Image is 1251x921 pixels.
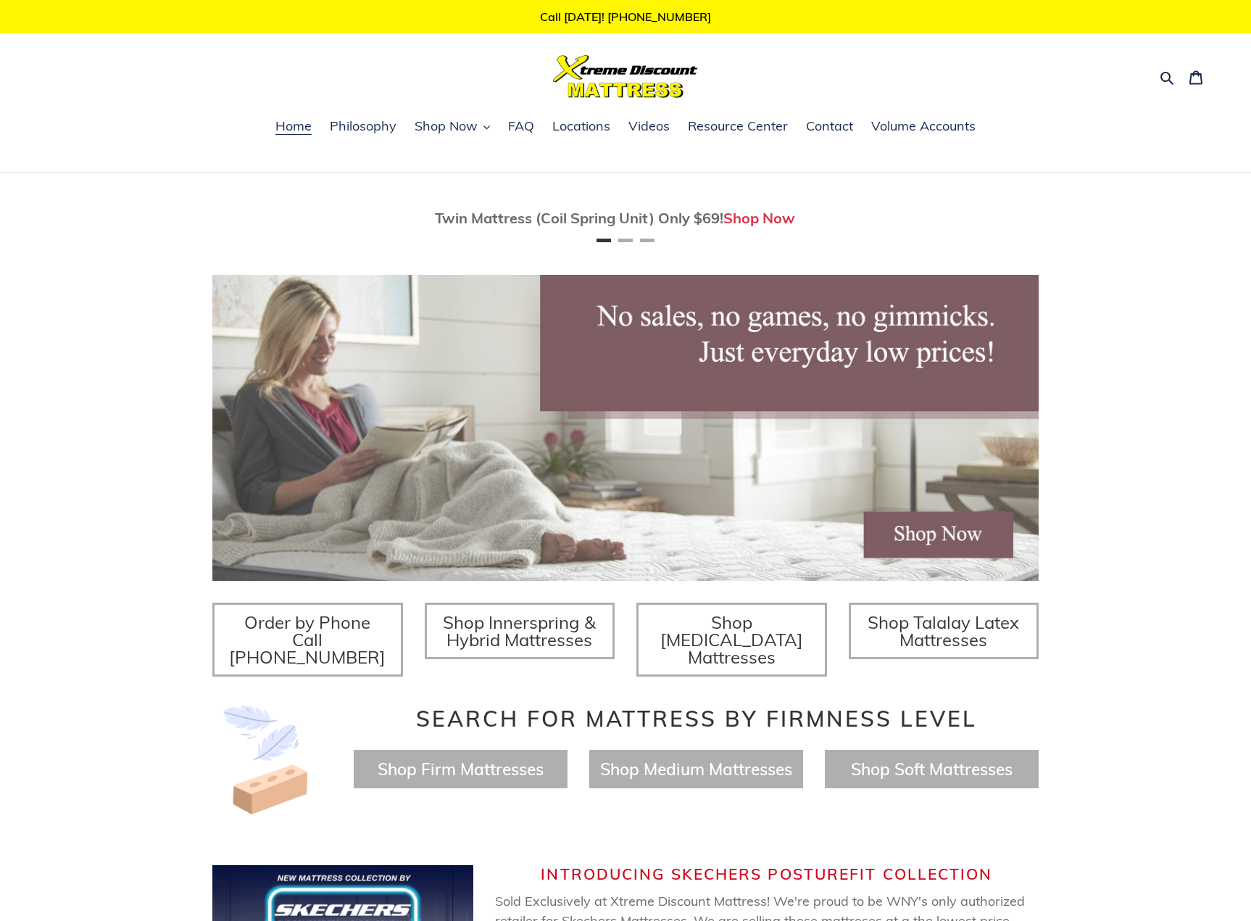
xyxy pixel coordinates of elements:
a: Videos [621,116,677,138]
span: Philosophy [330,117,396,135]
span: Shop Talalay Latex Mattresses [868,611,1019,651]
a: Shop Medium Mattresses [600,759,792,780]
img: Image-of-brick- and-feather-representing-firm-and-soft-feel [212,706,321,814]
span: Contact [806,117,853,135]
button: Page 2 [618,239,633,242]
span: Videos [628,117,670,135]
span: Shop Innerspring & Hybrid Mattresses [443,611,596,651]
span: FAQ [508,117,534,135]
a: Contact [799,116,860,138]
img: herobannermay2022-1652879215306_1200x.jpg [212,275,1039,581]
span: Order by Phone Call [PHONE_NUMBER] [229,611,386,668]
img: Xtreme Discount Mattress [553,55,698,98]
a: Shop Talalay Latex Mattresses [849,603,1039,659]
span: Home [275,117,312,135]
a: Shop Innerspring & Hybrid Mattresses [425,603,615,659]
button: Shop Now [407,116,497,138]
a: Philosophy [323,116,404,138]
a: Shop Firm Mattresses [378,759,544,780]
span: Introducing Skechers Posturefit Collection [541,864,992,883]
a: Shop [MEDICAL_DATA] Mattresses [636,603,827,677]
span: Shop [MEDICAL_DATA] Mattresses [660,611,803,668]
a: Home [268,116,319,138]
a: Resource Center [681,116,795,138]
a: Order by Phone Call [PHONE_NUMBER] [212,603,403,677]
button: Page 3 [640,239,654,242]
a: Shop Now [723,209,795,227]
span: Resource Center [688,117,788,135]
a: FAQ [501,116,541,138]
a: Shop Soft Mattresses [851,759,1013,780]
span: Locations [552,117,610,135]
span: Twin Mattress (Coil Spring Unit) Only $69! [435,209,723,227]
a: Locations [545,116,618,138]
span: Shop Now [415,117,478,135]
button: Page 1 [597,239,611,242]
span: Search for Mattress by Firmness Level [416,705,977,732]
span: Volume Accounts [871,117,976,135]
a: Volume Accounts [864,116,983,138]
